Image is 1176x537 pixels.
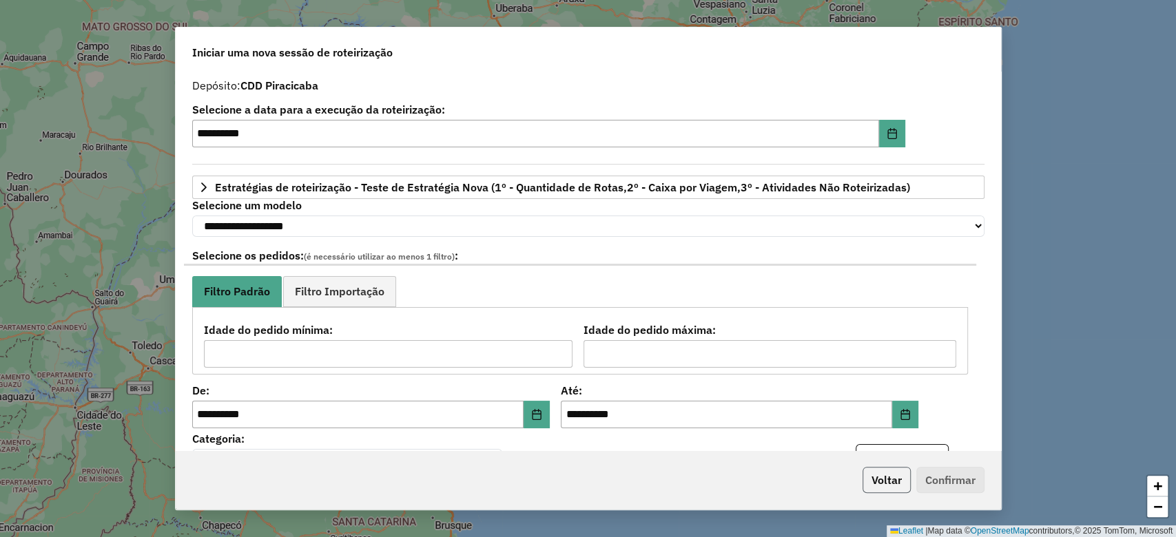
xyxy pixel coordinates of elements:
strong: CDD Piracicaba [240,78,318,92]
span: + [1153,477,1162,494]
button: Choose Date [524,401,550,428]
div: Depósito: [192,77,984,94]
button: Choose Date [892,401,918,428]
span: Estratégias de roteirização - Teste de Estratégia Nova (1º - Quantidade de Rotas,2º - Caixa por V... [215,182,910,193]
span: Iniciar uma nova sessão de roteirização [192,44,393,61]
a: Zoom out [1147,496,1168,517]
label: De: [192,382,550,399]
label: Selecione um modelo [192,197,984,213]
label: Selecione a data para a execução da roteirização: [192,101,905,118]
button: Voltar [863,467,911,493]
a: OpenStreetMap [971,526,1029,536]
label: Categoria: [192,430,502,447]
div: Map data © contributors,© 2025 TomTom, Microsoft [887,525,1176,537]
span: − [1153,498,1162,515]
button: Filtrar pedidos [856,444,949,470]
a: Estratégias de roteirização - Teste de Estratégia Nova (1º - Quantidade de Rotas,2º - Caixa por V... [192,176,984,199]
span: Filtro Importação [295,286,384,297]
button: Choose Date [879,120,905,147]
a: Leaflet [890,526,923,536]
label: Idade do pedido mínima: [204,322,573,338]
label: Selecione os pedidos: : [184,247,976,266]
span: | [925,526,927,536]
span: (é necessário utilizar ao menos 1 filtro) [304,251,455,262]
label: Idade do pedido máxima: [584,322,956,338]
span: Filtro Padrão [204,286,270,297]
a: Zoom in [1147,476,1168,496]
label: Até: [561,382,918,399]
